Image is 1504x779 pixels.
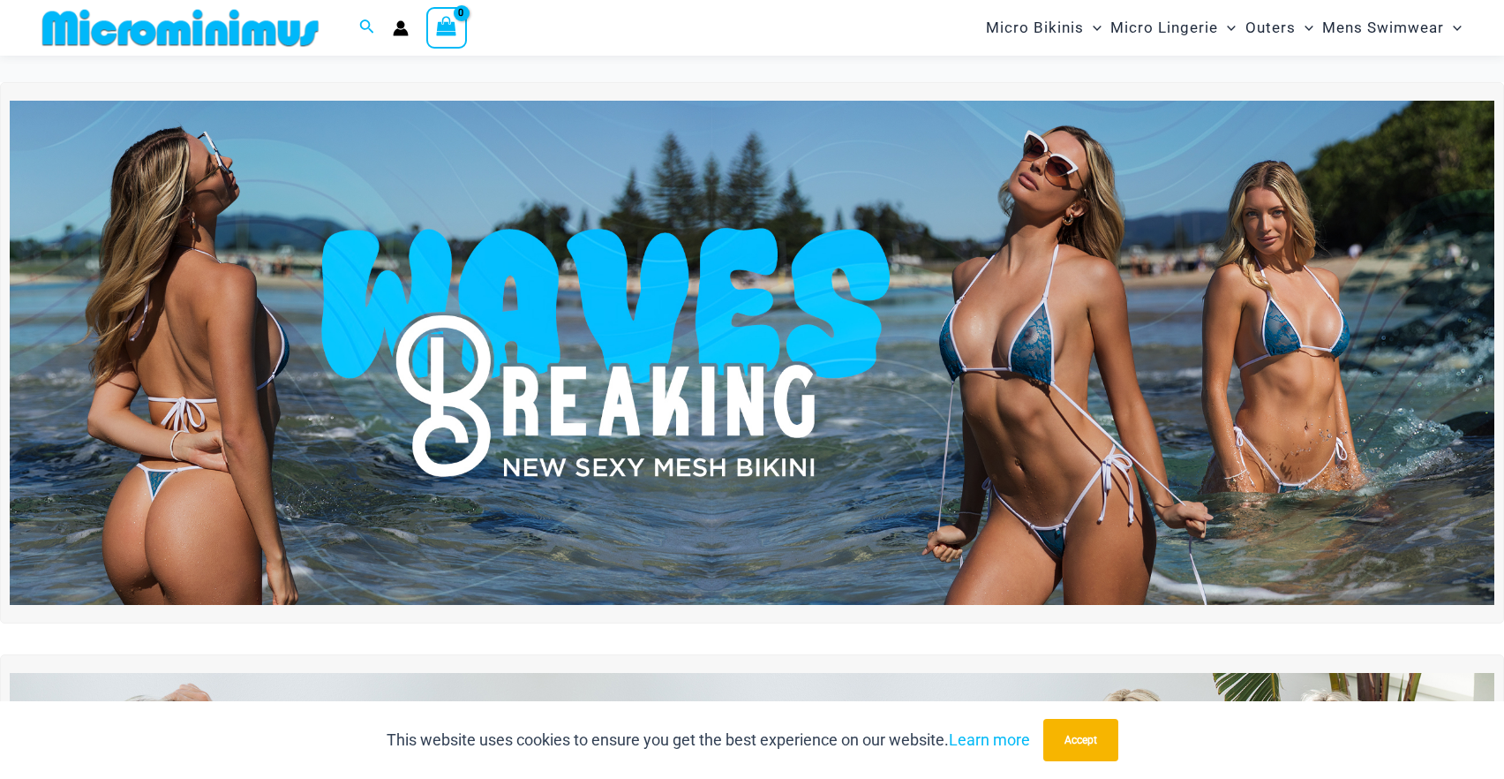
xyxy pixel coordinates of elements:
[1322,5,1444,50] span: Mens Swimwear
[426,7,467,48] a: View Shopping Cart, empty
[1106,5,1240,50] a: Micro LingerieMenu ToggleMenu Toggle
[949,730,1030,749] a: Learn more
[1110,5,1218,50] span: Micro Lingerie
[1245,5,1296,50] span: Outers
[979,3,1469,53] nav: Site Navigation
[1084,5,1102,50] span: Menu Toggle
[1218,5,1236,50] span: Menu Toggle
[393,20,409,36] a: Account icon link
[1296,5,1313,50] span: Menu Toggle
[10,101,1494,606] img: Waves Breaking Ocean Bikini Pack
[1043,719,1118,761] button: Accept
[986,5,1084,50] span: Micro Bikinis
[1318,5,1466,50] a: Mens SwimwearMenu ToggleMenu Toggle
[1444,5,1462,50] span: Menu Toggle
[359,17,375,39] a: Search icon link
[981,5,1106,50] a: Micro BikinisMenu ToggleMenu Toggle
[387,727,1030,753] p: This website uses cookies to ensure you get the best experience on our website.
[35,8,326,48] img: MM SHOP LOGO FLAT
[1241,5,1318,50] a: OutersMenu ToggleMenu Toggle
